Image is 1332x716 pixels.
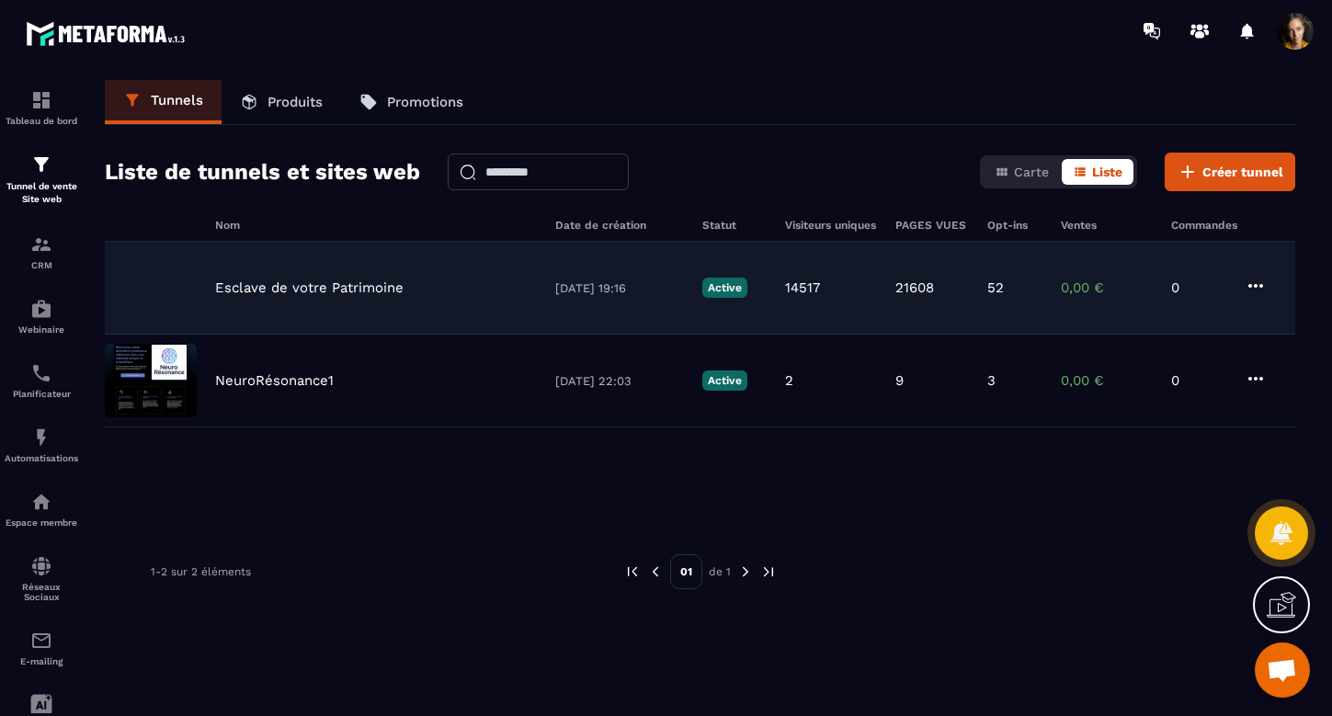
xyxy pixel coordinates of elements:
[1171,372,1226,389] p: 0
[5,477,78,541] a: automationsautomationsEspace membre
[1092,165,1122,179] span: Liste
[5,656,78,666] p: E-mailing
[785,372,793,389] p: 2
[151,92,203,108] p: Tunnels
[5,260,78,270] p: CRM
[647,563,664,580] img: prev
[624,563,641,580] img: prev
[1171,219,1237,232] h6: Commandes
[984,159,1060,185] button: Carte
[785,219,877,232] h6: Visiteurs uniques
[1061,372,1153,389] p: 0,00 €
[1171,279,1226,296] p: 0
[5,616,78,680] a: emailemailE-mailing
[215,372,334,389] p: NeuroRésonance1
[105,80,222,124] a: Tunnels
[1062,159,1133,185] button: Liste
[702,370,747,391] p: Active
[341,80,482,124] a: Promotions
[702,219,767,232] h6: Statut
[215,219,537,232] h6: Nom
[5,582,78,602] p: Réseaux Sociaux
[785,279,820,296] p: 14517
[5,517,78,528] p: Espace membre
[105,153,420,190] h2: Liste de tunnels et sites web
[895,219,969,232] h6: PAGES VUES
[30,491,52,513] img: automations
[5,75,78,140] a: formationformationTableau de bord
[1061,279,1153,296] p: 0,00 €
[30,555,52,577] img: social-network
[5,324,78,335] p: Webinaire
[1014,165,1049,179] span: Carte
[5,116,78,126] p: Tableau de bord
[5,348,78,413] a: schedulerschedulerPlanificateur
[105,251,197,324] img: image
[737,563,754,580] img: next
[1061,219,1153,232] h6: Ventes
[30,89,52,111] img: formation
[5,389,78,399] p: Planificateur
[5,541,78,616] a: social-networksocial-networkRéseaux Sociaux
[5,180,78,206] p: Tunnel de vente Site web
[151,565,251,578] p: 1-2 sur 2 éléments
[30,153,52,176] img: formation
[5,220,78,284] a: formationformationCRM
[760,563,777,580] img: next
[555,219,684,232] h6: Date de création
[30,362,52,384] img: scheduler
[555,281,684,295] p: [DATE] 19:16
[895,372,904,389] p: 9
[987,279,1004,296] p: 52
[5,453,78,463] p: Automatisations
[30,630,52,652] img: email
[105,344,197,417] img: image
[1202,163,1283,181] span: Créer tunnel
[30,426,52,449] img: automations
[702,278,747,298] p: Active
[5,413,78,477] a: automationsautomationsAutomatisations
[5,140,78,220] a: formationformationTunnel de vente Site web
[5,284,78,348] a: automationsautomationsWebinaire
[30,233,52,256] img: formation
[387,94,463,110] p: Promotions
[987,219,1042,232] h6: Opt-ins
[1255,642,1310,698] div: Ouvrir le chat
[555,374,684,388] p: [DATE] 22:03
[222,80,341,124] a: Produits
[1165,153,1295,191] button: Créer tunnel
[709,564,731,579] p: de 1
[670,554,702,589] p: 01
[215,279,404,296] p: Esclave de votre Patrimoine
[30,298,52,320] img: automations
[268,94,323,110] p: Produits
[895,279,934,296] p: 21608
[26,17,191,51] img: logo
[987,372,996,389] p: 3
